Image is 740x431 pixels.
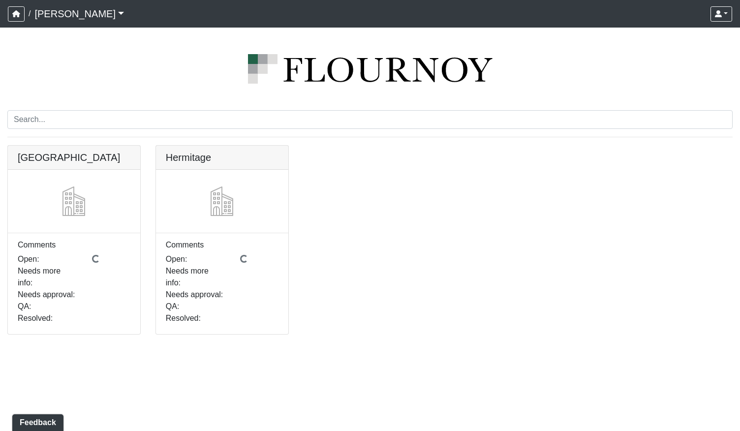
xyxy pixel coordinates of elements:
input: Search [7,110,733,129]
img: logo [7,54,733,84]
span: / [25,4,34,24]
iframe: Ybug feedback widget [7,411,65,431]
a: [PERSON_NAME] [34,4,124,24]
